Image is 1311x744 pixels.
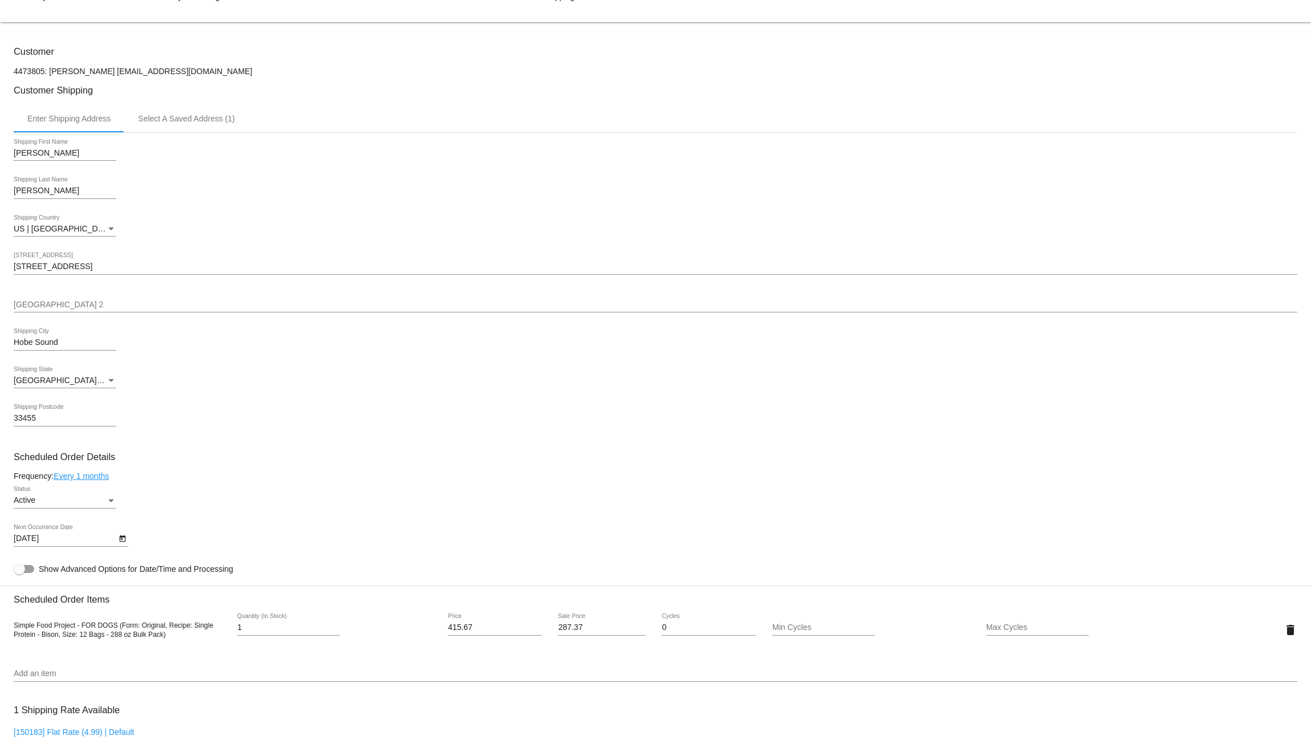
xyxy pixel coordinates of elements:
mat-icon: delete [1284,623,1297,637]
a: [150183] Flat Rate (4.99) | Default [14,727,134,737]
h3: 1 Shipping Rate Available [14,698,120,722]
button: Open calendar [116,532,128,544]
p: 4473805: [PERSON_NAME] [EMAIL_ADDRESS][DOMAIN_NAME] [14,67,1297,76]
input: Max Cycles [986,623,1089,632]
h3: Customer [14,46,1297,57]
span: [GEOGRAPHIC_DATA] | [US_STATE] [14,376,148,385]
mat-select: Shipping State [14,376,116,385]
h3: Scheduled Order Items [14,586,1297,605]
mat-select: Status [14,496,116,505]
input: Quantity (In Stock) [237,623,340,632]
input: Min Cycles [772,623,875,632]
span: US | [GEOGRAPHIC_DATA] [14,224,115,233]
input: Add an item [14,669,1297,678]
span: Simple Food Project - FOR DOGS (Form: Original, Recipe: Single Protein - Bison, Size: 12 Bags - 2... [14,621,213,639]
input: Shipping City [14,338,116,347]
input: Sale Price [558,623,645,632]
input: Shipping Street 1 [14,262,1297,271]
input: Shipping Street 2 [14,300,1297,310]
div: Frequency: [14,471,1297,481]
input: Cycles [662,623,756,632]
div: Enter Shipping Address [27,114,111,123]
input: Price [448,623,542,632]
mat-select: Shipping Country [14,225,116,234]
input: Shipping Postcode [14,414,116,423]
input: Shipping Last Name [14,186,116,196]
input: Next Occurrence Date [14,534,116,543]
input: Shipping First Name [14,149,116,158]
a: Every 1 months [54,471,109,481]
span: Show Advanced Options for Date/Time and Processing [39,563,233,575]
span: Active [14,495,35,505]
h3: Customer Shipping [14,85,1297,96]
div: Select A Saved Address (1) [138,114,235,123]
h3: Scheduled Order Details [14,452,1297,462]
